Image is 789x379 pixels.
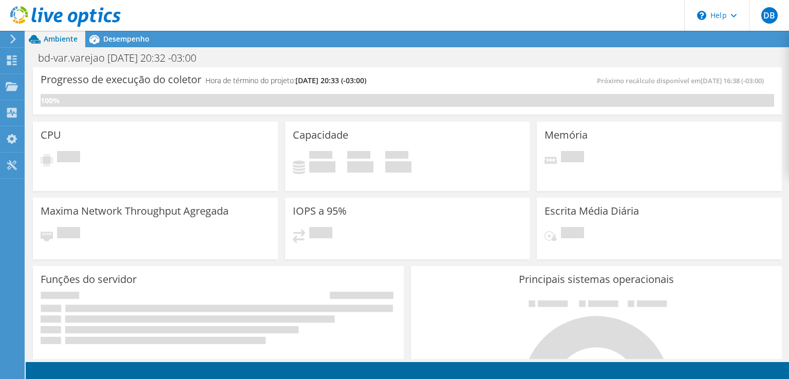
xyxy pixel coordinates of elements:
[57,151,80,165] span: Pendente
[561,227,584,241] span: Pendente
[293,129,348,141] h3: Capacidade
[44,34,78,44] span: Ambiente
[385,161,411,173] h4: 0 GiB
[293,205,347,217] h3: IOPS a 95%
[205,75,366,86] h4: Hora de término do projeto:
[701,76,764,85] span: [DATE] 16:38 (-03:00)
[385,151,408,161] span: Total
[347,161,373,173] h4: 0 GiB
[347,151,370,161] span: Disponível
[561,151,584,165] span: Pendente
[41,205,229,217] h3: Maxima Network Throughput Agregada
[295,75,366,85] span: [DATE] 20:33 (-03:00)
[41,129,61,141] h3: CPU
[597,76,769,85] span: Próximo recálculo disponível em
[309,161,335,173] h4: 0 GiB
[33,52,212,64] h1: bd-var.varejao [DATE] 20:32 -03:00
[419,274,774,285] h3: Principais sistemas operacionais
[697,11,706,20] svg: \n
[309,227,332,241] span: Pendente
[544,205,639,217] h3: Escrita Média Diária
[57,227,80,241] span: Pendente
[544,129,588,141] h3: Memória
[309,151,332,161] span: Usado
[41,274,137,285] h3: Funções do servidor
[103,34,149,44] span: Desempenho
[761,7,778,24] span: DB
